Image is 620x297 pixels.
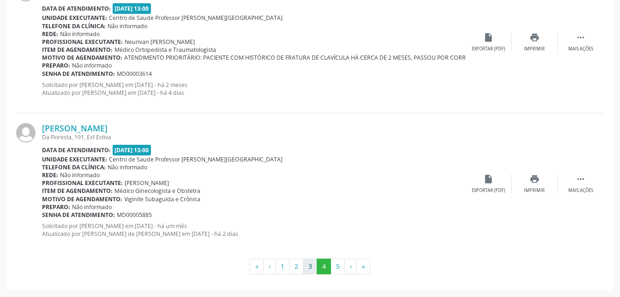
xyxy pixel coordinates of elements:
span: Não informado [60,171,100,179]
span: MD00005885 [117,211,152,219]
b: Senha de atendimento: [42,211,115,219]
span: Não informado [60,30,100,38]
i: insert_drive_file [483,174,494,184]
button: Go to page 2 [289,259,303,274]
span: Não informado [72,62,112,69]
span: Viginite Subaguida e Crônica [124,195,200,203]
span: Não informado [108,22,147,30]
b: Profissional executante: [42,179,123,187]
b: Preparo: [42,62,70,69]
span: [PERSON_NAME] [125,179,169,187]
button: Go to first page [250,259,264,274]
span: Médico Ortopedista e Traumatologista [114,46,216,54]
b: Rede: [42,30,58,38]
i:  [576,174,586,184]
b: Preparo: [42,203,70,211]
span: Centro de Saude Professor [PERSON_NAME][GEOGRAPHIC_DATA] [109,14,283,22]
b: Data de atendimento: [42,146,111,154]
button: Go to page 5 [331,259,345,274]
b: Unidade executante: [42,14,107,22]
button: Go to page 1 [275,259,289,274]
b: Item de agendamento: [42,46,113,54]
div: Mais ações [568,187,593,194]
span: Neurivan [PERSON_NAME] [125,38,195,46]
i:  [576,32,586,43]
b: Data de atendimento: [42,5,111,12]
a: [PERSON_NAME] [42,123,108,133]
b: Profissional executante: [42,38,123,46]
button: Go to previous page [263,259,276,274]
img: img [16,123,36,142]
div: Da Floresta, 191, Esf Estiva [42,133,465,141]
span: [DATE] 13:00 [113,3,151,14]
span: Não informado [108,163,147,171]
p: Solicitado por [PERSON_NAME] em [DATE] - há 2 meses Atualizado por [PERSON_NAME] em [DATE] - há 4... [42,81,465,97]
p: Solicitado por [PERSON_NAME] em [DATE] - há um mês Atualizado por [PERSON_NAME] de [PERSON_NAME] ... [42,222,465,238]
i: insert_drive_file [483,32,494,43]
button: Go to page 4 [317,259,331,274]
div: Imprimir [524,187,545,194]
b: Senha de atendimento: [42,70,115,78]
b: Rede: [42,171,58,179]
div: Imprimir [524,46,545,52]
div: Exportar (PDF) [472,46,505,52]
ul: Pagination [16,259,604,274]
b: Telefone da clínica: [42,22,106,30]
button: Go to last page [356,259,370,274]
div: Mais ações [568,46,593,52]
button: Go to next page [344,259,357,274]
span: Centro de Saude Professor [PERSON_NAME][GEOGRAPHIC_DATA] [109,155,283,163]
b: Motivo de agendamento: [42,54,122,62]
b: Motivo de agendamento: [42,195,122,203]
b: Telefone da clínica: [42,163,106,171]
i: print [530,174,540,184]
button: Go to page 3 [303,259,317,274]
span: Médico Ginecologista e Obstetra [114,187,200,195]
i: print [530,32,540,43]
b: Unidade executante: [42,155,107,163]
div: Exportar (PDF) [472,187,505,194]
b: Item de agendamento: [42,187,113,195]
span: MD00003614 [117,70,152,78]
span: Não informado [72,203,112,211]
span: [DATE] 13:00 [113,145,151,155]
